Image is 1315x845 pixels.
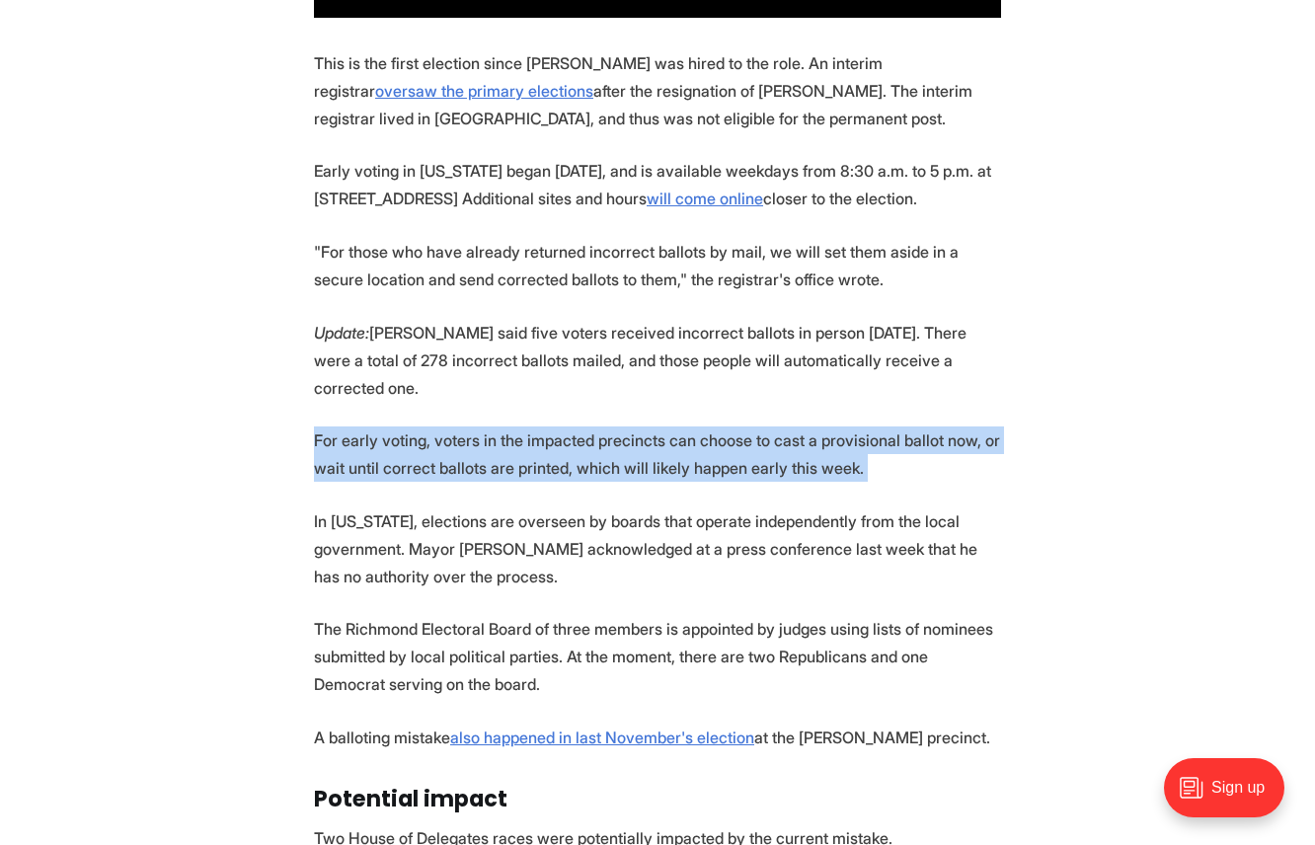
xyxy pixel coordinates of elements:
[314,615,1001,698] p: The Richmond Electoral Board of three members is appointed by judges using lists of nominees subm...
[314,323,369,343] em: Update:
[1147,748,1315,845] iframe: portal-trigger
[314,724,1001,751] p: A balloting mistake at the [PERSON_NAME] precinct.
[314,787,1001,812] h3: Potential impact
[450,728,754,747] a: also happened in last November's election
[314,507,1001,590] p: In [US_STATE], elections are overseen by boards that operate independently from the local governm...
[314,49,1001,132] p: This is the first election since [PERSON_NAME] was hired to the role. An interim registrar after ...
[314,319,1001,402] p: [PERSON_NAME] said five voters received incorrect ballots in person [DATE]. There were a total of...
[375,81,593,101] a: oversaw the primary elections
[647,189,763,208] a: will come online
[314,238,1001,293] p: "For those who have already returned incorrect ballots by mail, we will set them aside in a secur...
[314,157,1001,212] p: Early voting in [US_STATE] began [DATE], and is available weekdays from 8:30 a.m. to 5 p.m. at [S...
[314,426,1001,482] p: For early voting, voters in the impacted precincts can choose to cast a provisional ballot now, o...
